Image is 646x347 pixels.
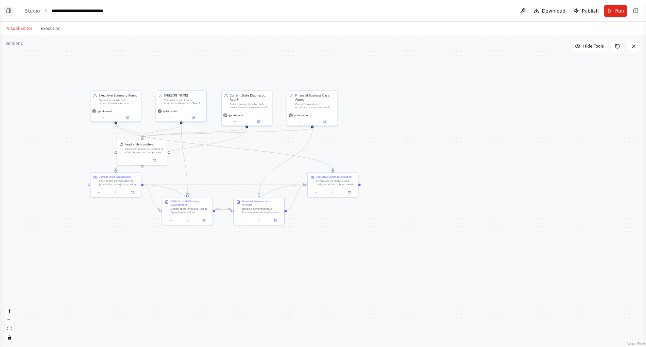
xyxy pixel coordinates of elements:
[182,115,205,120] button: Open in side panel
[228,114,243,117] span: gpt-4o-mini
[162,197,213,225] div: [PERSON_NAME] Design DevelopmentDesign comprehensive Target Operating Model for {company_name} GB...
[90,90,141,122] div: Executive Summary AgentProduce a board-ready, comprehensive executive summary of the Crocs GBS Op...
[3,24,36,33] button: Visual Editor
[287,90,338,126] div: Financial Business Case AgentQuantify investment requirements, run-rate costs, savings opportunit...
[582,7,599,14] span: Publish
[571,41,608,52] button: Hide Tools
[230,102,270,109] div: Build a comprehensive fact-based baseline assessment of current services, KPIs, technology landsc...
[295,102,335,109] div: Quantify investment requirements, run-rate costs, savings opportunities, ROI calculations, sensit...
[5,307,14,342] div: React Flow controls
[117,140,168,165] div: FileReadToolRead a file's contentA tool that reads the content of a file. To use this tool, provi...
[531,5,568,17] button: Download
[615,7,624,14] span: Run
[114,128,249,170] g: Edge from 04f93fac-3019-4470-bae6-30eca460862a to f4fbb1c0-94d2-40c6-91b3-9ef20e5783ca
[120,142,123,146] img: FileReadTool
[140,128,314,138] g: Edge from 32901154-26f4-4597-826b-5cb34c7142ef to 70cb7176-2e34-4971-93f0-3f337cdb4257
[156,90,207,122] div: [PERSON_NAME]Translate vision into an implementation-ready Target Operating Model for {company_na...
[5,333,14,342] button: toggle interactivity
[125,190,139,195] button: Open in side panel
[124,148,165,154] div: A tool that reads the content of a file. To use this tool, provide a 'file_path' parameter with t...
[313,119,336,124] button: Open in side panel
[234,197,285,225] div: Financial Business Case AnalysisDevelop comprehensive financial analysis and business case for {c...
[99,175,131,179] div: Current State Assessment
[124,142,154,146] div: Read a file's content
[242,200,282,206] div: Financial Business Case Analysis
[5,307,14,315] button: zoom in
[114,124,144,138] g: Edge from 198e1c4b-9b3b-4347-af59-29d34845fd1a to 70cb7176-2e34-4971-93f0-3f337cdb4257
[583,44,604,49] span: Hide Tools
[98,109,112,113] span: gpt-4o-mini
[197,218,211,223] button: Open in side panel
[4,6,14,16] button: Show left sidebar
[269,218,283,223] button: Open in side panel
[179,218,196,223] button: No output available
[36,24,65,33] button: Execution
[631,6,641,16] button: Show right sidebar
[287,183,305,211] g: Edge from df350d12-a692-4aea-a679-9c086ca2985b to 54c53608-7eca-4898-92b6-d864945c2d05
[316,179,356,186] div: Synthesize all analysis and design work into a board-ready executive summary for {company_name} G...
[604,5,627,17] button: Run
[164,93,204,98] div: [PERSON_NAME]
[116,115,139,120] button: Open in side panel
[99,98,138,105] div: Produce a board-ready, comprehensive executive summary of the Crocs GBS Operating Model for {comp...
[5,41,23,46] div: Version 1
[90,172,141,197] div: Current State AssessmentAnalyze the current state of {company_name}'s operations to establish bas...
[5,324,14,333] button: fit view
[316,175,352,179] div: Executive Summary Creation
[242,207,282,214] div: Develop comprehensive financial analysis and business case for {company_name} GBS transformation ...
[107,190,124,195] button: No output available
[342,190,356,195] button: Open in side panel
[143,183,159,211] g: Edge from f4fbb1c0-94d2-40c6-91b3-9ef20e5783ca to af26b278-3b2e-4cda-914c-e036eaabedfc
[230,93,270,102] div: Current State Diagnostic Agent
[247,119,270,124] button: Open in side panel
[542,7,566,14] span: Download
[221,90,273,126] div: Current State Diagnostic AgentBuild a comprehensive fact-based baseline assessment of current ser...
[143,158,166,163] button: Open in side panel
[143,183,305,187] g: Edge from f4fbb1c0-94d2-40c6-91b3-9ef20e5783ca to 54c53608-7eca-4898-92b6-d864945c2d05
[324,190,341,195] button: No output available
[164,98,204,105] div: Translate vision into an implementation-ready Target Operating Model for {company_name}, defining...
[99,93,138,98] div: Executive Summary Agent
[571,5,601,17] button: Publish
[170,200,210,206] div: [PERSON_NAME] Design Development
[163,109,177,113] span: gpt-4o-mini
[99,179,138,186] div: Analyze the current state of {company_name}'s operations to establish baseline for GBS transforma...
[140,124,184,138] g: Edge from cd67b04d-f14a-4907-914c-d88a1cd3271d to 70cb7176-2e34-4971-93f0-3f337cdb4257
[295,93,335,102] div: Financial Business Case Agent
[257,128,314,195] g: Edge from 32901154-26f4-4597-826b-5cb34c7142ef to df350d12-a692-4aea-a679-9c086ca2985b
[25,7,128,14] nav: breadcrumb
[114,124,335,170] g: Edge from 198e1c4b-9b3b-4347-af59-29d34845fd1a to 54c53608-7eca-4898-92b6-d864945c2d05
[170,207,210,214] div: Design comprehensive Target Operating Model for {company_name} GBS transformation based on curren...
[294,114,308,117] span: gpt-4o-mini
[5,315,14,324] button: zoom out
[179,124,189,195] g: Edge from cd67b04d-f14a-4907-914c-d88a1cd3271d to af26b278-3b2e-4cda-914c-e036eaabedfc
[627,342,645,346] a: React Flow attribution
[250,218,268,223] button: No output available
[307,172,359,197] div: Executive Summary CreationSynthesize all analysis and design work into a board-ready executive su...
[25,8,40,14] a: Studio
